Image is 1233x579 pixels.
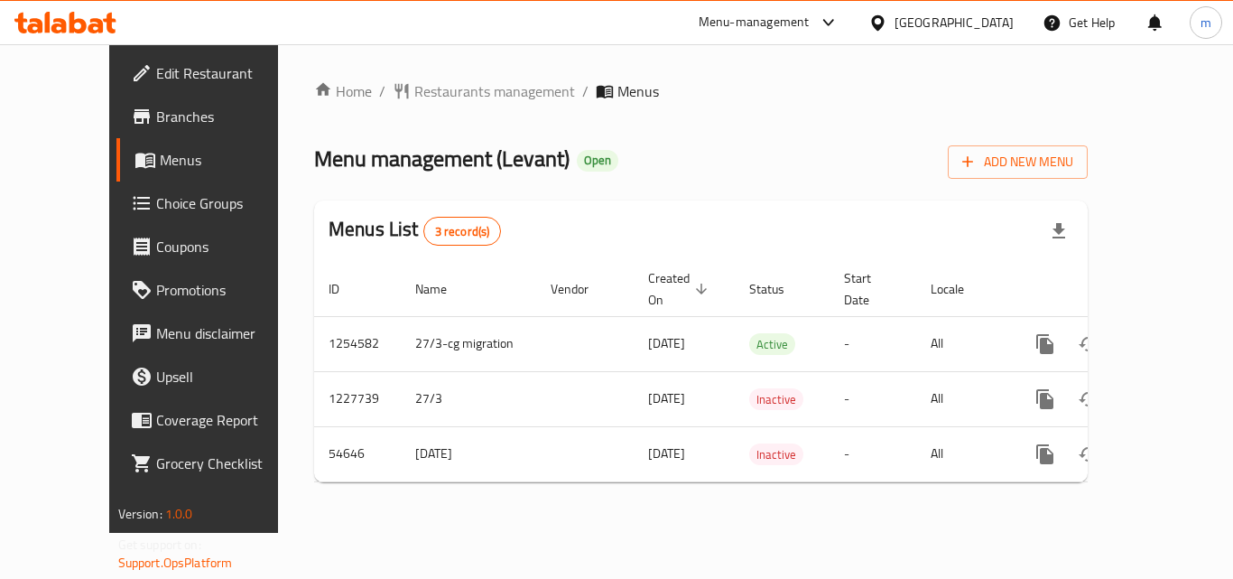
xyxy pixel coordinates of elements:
span: Status [749,278,808,300]
table: enhanced table [314,262,1211,482]
span: 3 record(s) [424,223,501,240]
span: Get support on: [118,533,201,556]
span: Inactive [749,444,803,465]
td: 27/3 [401,371,536,426]
td: 54646 [314,426,401,481]
button: Change Status [1067,322,1110,366]
span: [DATE] [648,332,685,355]
span: Name [415,278,470,300]
div: [GEOGRAPHIC_DATA] [895,13,1014,33]
td: 1227739 [314,371,401,426]
div: Total records count [423,217,502,246]
button: more [1024,322,1067,366]
div: Active [749,333,795,355]
span: Menu disclaimer [156,322,301,344]
span: Add New Menu [962,151,1073,173]
nav: breadcrumb [314,80,1088,102]
td: All [916,426,1009,481]
td: - [830,426,916,481]
a: Grocery Checklist [116,442,315,485]
a: Home [314,80,372,102]
div: Menu-management [699,12,810,33]
span: Active [749,334,795,355]
div: Inactive [749,388,803,410]
h2: Menus List [329,216,501,246]
span: Coverage Report [156,409,301,431]
span: Open [577,153,618,168]
span: Edit Restaurant [156,62,301,84]
td: 27/3-cg migration [401,316,536,371]
span: Menus [617,80,659,102]
button: more [1024,378,1067,421]
span: [DATE] [648,442,685,465]
span: Coupons [156,236,301,257]
td: All [916,316,1009,371]
span: Grocery Checklist [156,453,301,474]
td: - [830,371,916,426]
span: [DATE] [648,387,685,410]
td: - [830,316,916,371]
a: Choice Groups [116,182,315,225]
a: Menu disclaimer [116,312,315,355]
button: Change Status [1067,378,1110,421]
a: Coverage Report [116,398,315,442]
a: Coupons [116,225,315,268]
li: / [582,80,589,102]
span: Menu management ( Levant ) [314,138,570,179]
button: Add New Menu [948,145,1088,179]
td: All [916,371,1009,426]
button: more [1024,433,1067,476]
span: Vendor [551,278,612,300]
span: Branches [156,106,301,127]
span: Menus [160,149,301,171]
span: Upsell [156,366,301,388]
td: [DATE] [401,426,536,481]
li: / [379,80,385,102]
span: Inactive [749,389,803,410]
span: Start Date [844,267,895,311]
a: Support.OpsPlatform [118,551,233,574]
span: ID [329,278,363,300]
span: m [1201,13,1211,33]
span: Promotions [156,279,301,301]
a: Menus [116,138,315,182]
span: Choice Groups [156,192,301,214]
div: Inactive [749,444,803,465]
a: Upsell [116,355,315,398]
a: Promotions [116,268,315,312]
th: Actions [1009,262,1211,317]
a: Branches [116,95,315,138]
span: Restaurants management [414,80,575,102]
a: Edit Restaurant [116,51,315,95]
div: Open [577,150,618,172]
a: Restaurants management [393,80,575,102]
span: Locale [931,278,987,300]
div: Export file [1037,210,1080,253]
span: Version: [118,502,162,526]
td: 1254582 [314,316,401,371]
span: 1.0.0 [165,502,193,526]
button: Change Status [1067,433,1110,476]
span: Created On [648,267,713,311]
